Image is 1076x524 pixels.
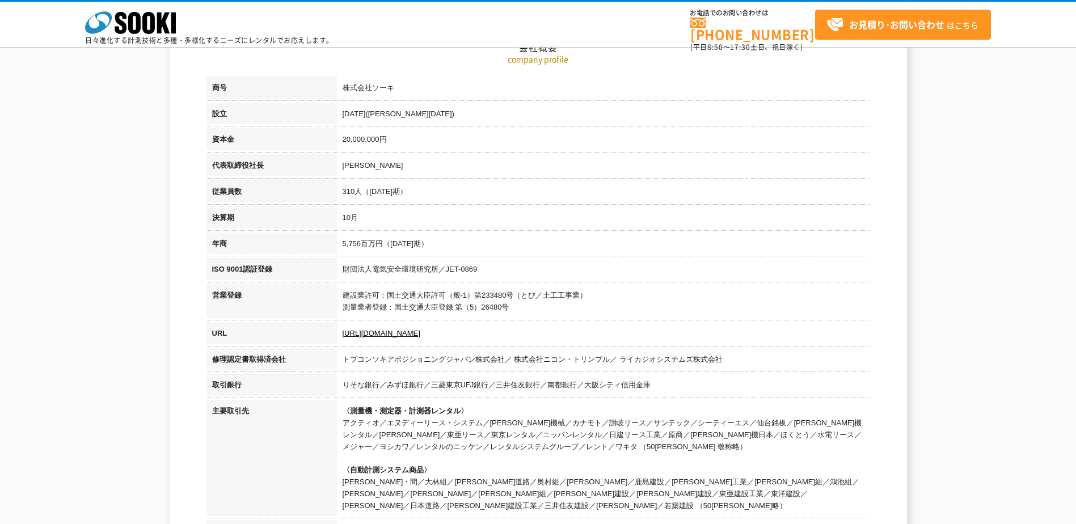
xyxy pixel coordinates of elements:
th: 従業員数 [206,180,337,206]
span: 8:50 [707,42,723,52]
th: 資本金 [206,128,337,154]
span: (平日 ～ 土日、祝日除く) [690,42,803,52]
span: 〈測量機・測定器・計測器レンタル〉 [343,407,468,415]
th: 設立 [206,103,337,129]
th: URL [206,322,337,348]
th: 主要取引先 [206,400,337,520]
th: 年商 [206,233,337,259]
td: 20,000,000円 [337,128,870,154]
span: 17:30 [730,42,750,52]
th: ISO 9001認証登録 [206,258,337,284]
th: 決算期 [206,206,337,233]
th: 商号 [206,77,337,103]
th: 営業登録 [206,284,337,322]
td: トプコンソキアポジショニングジャパン株式会社／ 株式会社ニコン・トリンブル／ ライカジオシステムズ株式会社 [337,348,870,374]
td: 財団法人電気安全環境研究所／JET-0869 [337,258,870,284]
span: はこちら [826,16,978,33]
span: 〈自動計測システム商品〉 [343,466,431,474]
th: 取引銀行 [206,374,337,400]
a: [PHONE_NUMBER] [690,18,815,41]
strong: お見積り･お問い合わせ [849,18,944,31]
a: [URL][DOMAIN_NAME] [343,329,420,337]
td: 建設業許可：国土交通大臣許可（般-1）第233480号（とび／土工工事業） 測量業者登録：国土交通大臣登録 第（5）26480号 [337,284,870,322]
th: 修理認定書取得済会社 [206,348,337,374]
p: 日々進化する計測技術と多種・多様化するニーズにレンタルでお応えします。 [85,37,334,44]
th: 代表取締役社長 [206,154,337,180]
td: アクティオ／エヌディーリース・システム／[PERSON_NAME]機械／カナモト／讃岐リース／サンテック／シーティーエス／仙台銘板／[PERSON_NAME]機レンタル／[PERSON_NAME... [337,400,870,520]
td: りそな銀行／みずほ銀行／三菱東京UFJ銀行／三井住友銀行／南都銀行／大阪シティ信用金庫 [337,374,870,400]
p: company profile [206,53,870,65]
span: お電話でのお問い合わせは [690,10,815,16]
td: 株式会社ソーキ [337,77,870,103]
td: 5,756百万円（[DATE]期） [337,233,870,259]
td: [PERSON_NAME] [337,154,870,180]
td: [DATE]([PERSON_NAME][DATE]) [337,103,870,129]
td: 310人（[DATE]期） [337,180,870,206]
a: お見積り･お問い合わせはこちら [815,10,991,40]
td: 10月 [337,206,870,233]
